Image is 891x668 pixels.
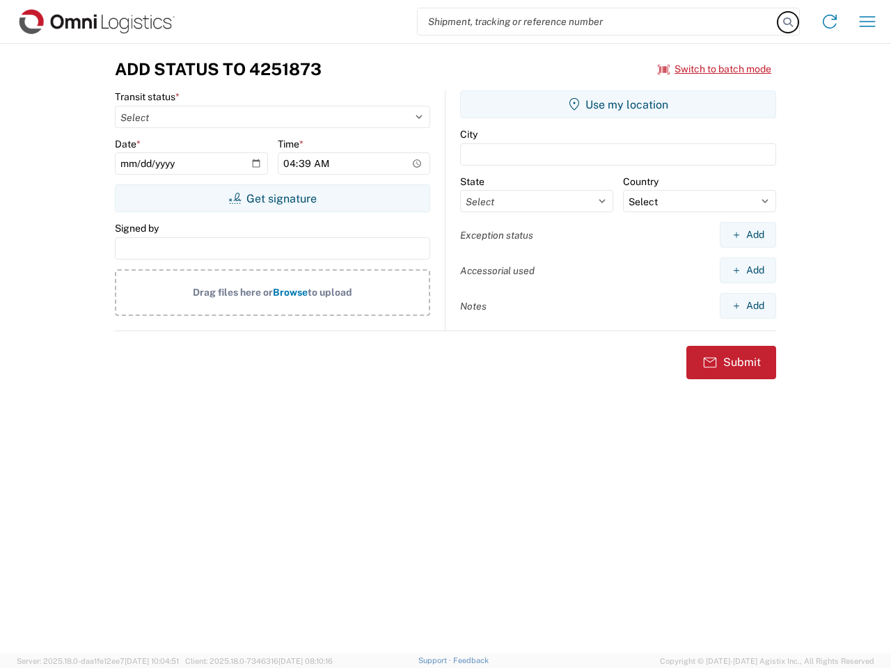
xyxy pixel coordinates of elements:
[720,293,776,319] button: Add
[125,657,179,665] span: [DATE] 10:04:51
[720,257,776,283] button: Add
[278,138,303,150] label: Time
[453,656,489,665] a: Feedback
[185,657,333,665] span: Client: 2025.18.0-7346316
[278,657,333,665] span: [DATE] 08:10:16
[660,655,874,667] span: Copyright © [DATE]-[DATE] Agistix Inc., All Rights Reserved
[686,346,776,379] button: Submit
[460,229,533,241] label: Exception status
[720,222,776,248] button: Add
[418,656,453,665] a: Support
[115,90,180,103] label: Transit status
[115,222,159,234] label: Signed by
[460,90,776,118] button: Use my location
[115,138,141,150] label: Date
[658,58,771,81] button: Switch to batch mode
[460,300,487,312] label: Notes
[460,264,535,277] label: Accessorial used
[418,8,778,35] input: Shipment, tracking or reference number
[460,175,484,188] label: State
[115,59,322,79] h3: Add Status to 4251873
[115,184,430,212] button: Get signature
[17,657,179,665] span: Server: 2025.18.0-daa1fe12ee7
[308,287,352,298] span: to upload
[460,128,478,141] label: City
[623,175,659,188] label: Country
[273,287,308,298] span: Browse
[193,287,273,298] span: Drag files here or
